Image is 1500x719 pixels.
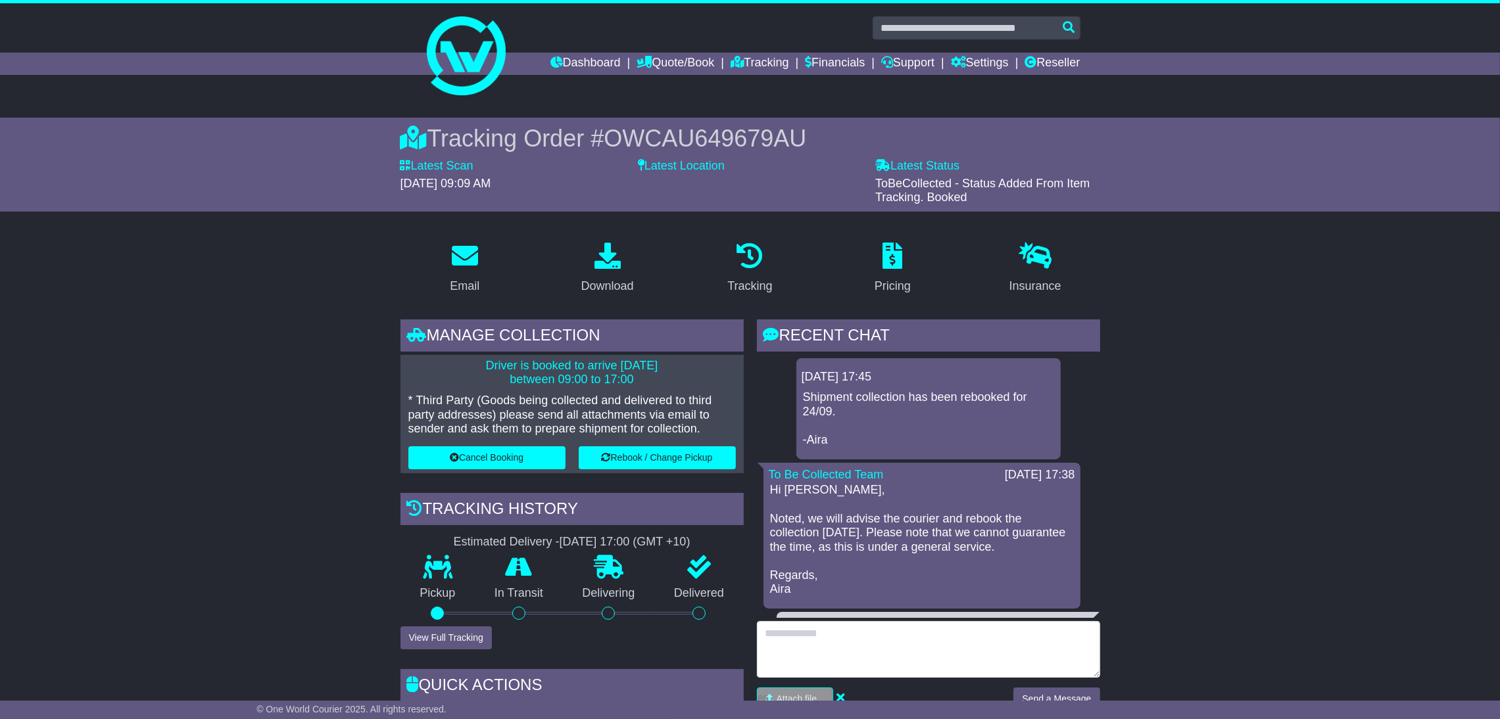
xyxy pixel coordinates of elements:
p: Pickup [400,586,475,601]
p: Driver is booked to arrive [DATE] between 09:00 to 17:00 [408,359,736,387]
a: Financials [805,53,865,75]
a: Tracking [719,238,781,300]
button: Rebook / Change Pickup [579,446,736,469]
a: Pricing [866,238,919,300]
div: Insurance [1009,277,1061,295]
a: To Be Collected Team [769,468,884,481]
p: Delivering [563,586,655,601]
a: Reseller [1025,53,1080,75]
span: [DATE] 09:09 AM [400,177,491,190]
label: Latest Scan [400,159,473,174]
label: Latest Status [875,159,959,174]
div: Quick Actions [400,669,744,705]
div: Email [450,277,479,295]
div: Estimated Delivery - [400,535,744,549]
a: Dashboard [550,53,621,75]
div: RECENT CHAT [757,319,1100,355]
div: Pricing [875,277,911,295]
p: In Transit [475,586,563,601]
a: Tracking [731,53,788,75]
span: © One World Courier 2025. All rights reserved. [256,704,447,714]
label: Latest Location [638,159,725,174]
div: Tracking [727,277,772,295]
div: Manage collection [400,319,744,355]
p: * Third Party (Goods being collected and delivered to third party addresses) please send all atta... [408,394,736,436]
div: Download [581,277,634,295]
div: Tracking history [400,493,744,528]
p: Delivered [654,586,744,601]
span: OWCAU649679AU [604,125,806,152]
p: Shipment collection has been rebooked for 24/09. -Aira [803,390,1054,447]
a: Settings [951,53,1009,75]
div: Tracking Order # [400,124,1100,152]
div: [DATE] 17:38 [1005,468,1075,482]
p: Hi [PERSON_NAME], Noted, we will advise the courier and rebook the collection [DATE]. Please note... [770,483,1074,597]
div: [DATE] 17:00 (GMT +10) [560,535,690,549]
div: [DATE] 17:33 [1018,617,1088,632]
a: Download [573,238,642,300]
div: [DATE] 17:45 [802,370,1055,384]
a: Insurance [1001,238,1070,300]
span: ToBeCollected - Status Added From Item Tracking. Booked [875,177,1090,204]
button: Send a Message [1013,687,1100,710]
button: Cancel Booking [408,446,566,469]
a: Email [441,238,488,300]
button: View Full Tracking [400,626,492,649]
a: Support [881,53,934,75]
a: DTDC [GEOGRAPHIC_DATA] [782,617,941,630]
a: Quote/Book [637,53,714,75]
